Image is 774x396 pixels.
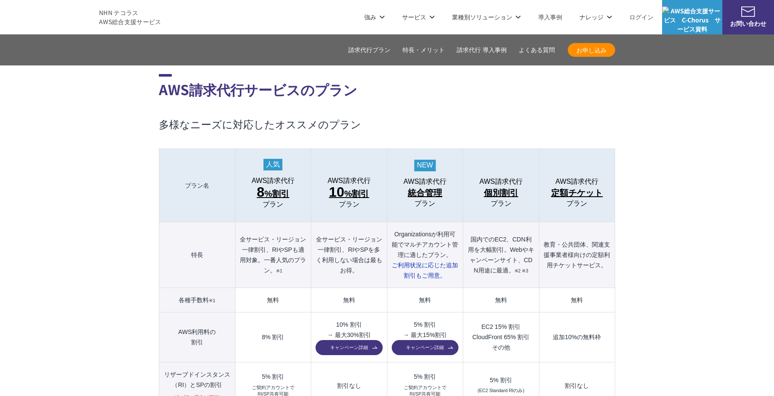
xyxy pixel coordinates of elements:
[328,177,371,185] span: AWS請求代行
[257,185,290,201] span: %割引
[403,178,446,186] span: AWS請求代行
[392,340,458,355] a: キャンペーン詳細
[257,184,265,200] span: 8
[159,117,615,131] h3: 多様なニーズに対応したオススメのプラン
[311,312,387,362] td: 10% 割引 → 最大30%割引
[567,200,587,207] span: プラン
[722,19,774,28] span: お問い合わせ
[159,149,235,222] th: プラン名
[329,185,369,201] span: %割引
[235,312,311,362] td: 8% 割引
[329,184,344,200] span: 10
[463,288,539,312] td: 無料
[579,12,612,22] p: ナレッジ
[159,312,235,362] th: AWS利用料の 割引
[551,186,603,200] span: 定額チケット
[484,186,518,200] span: 個別割引
[741,6,755,17] img: お問い合わせ
[539,312,615,362] td: 追加10%の無料枠
[159,222,235,288] th: 特長
[539,288,615,312] td: 無料
[467,377,534,383] div: 5% 割引
[544,178,610,207] a: AWS請求代行 定額チケットプラン
[463,312,539,362] td: EC2 15% 割引 CloudFront 65% 割引 その他
[457,46,507,55] a: 請求代行 導入事例
[13,6,86,27] img: AWS総合支援サービス C-Chorus
[99,8,161,26] span: NHN テコラス AWS総合支援サービス
[463,222,539,288] th: 国内でのEC2、CDN利用を大幅割引。Webやキャンペーンサイト、CDN用途に最適。
[514,268,529,273] small: ※2 ※3
[159,74,615,99] h2: AWS請求代行サービスのプラン
[316,177,382,208] a: AWS請求代行 10%割引プラン
[539,222,615,288] th: 教育・公共団体、関連支援事業者様向けの定額利用チケットサービス。
[555,178,598,186] span: AWS請求代行
[240,374,307,380] div: 5% 割引
[240,177,307,208] a: AWS請求代行 8%割引 プラン
[209,298,215,303] small: ※1
[13,6,161,27] a: AWS総合支援サービス C-Chorus NHN テコラスAWS総合支援サービス
[478,387,524,394] small: (EC2 Standard RIのみ)
[519,46,555,55] a: よくある質問
[348,46,390,55] a: 請求代行プラン
[392,262,458,279] span: ご利用状況に応じた
[568,43,615,57] a: お申し込み
[311,288,387,312] td: 無料
[408,186,442,200] span: 統合管理
[339,201,359,208] span: プラン
[235,288,311,312] td: 無料
[402,12,435,22] p: サービス
[311,222,387,288] th: 全サービス・リージョン一律割引、RIやSPを多く利用しない場合は最もお得。
[387,288,463,312] td: 無料
[480,178,523,186] span: AWS請求代行
[467,178,534,207] a: AWS請求代行 個別割引プラン
[276,268,282,273] small: ※1
[491,200,511,207] span: プラン
[387,222,463,288] th: Organizationsが利用可能でマルチアカウント管理に適したプラン。
[392,178,458,207] a: AWS請求代行 統合管理プラン
[568,46,615,55] span: お申し込み
[415,200,435,207] span: プラン
[364,12,385,22] p: 強み
[235,222,311,288] th: 全サービス・リージョン一律割引、RIやSPも適用対象。一番人気のプラン。
[387,312,463,362] td: 5% 割引 → 最大15%割引
[538,12,562,22] a: 導入事例
[452,12,521,22] p: 業種別ソリューション
[159,288,235,312] th: 各種手数料
[629,12,653,22] a: ログイン
[662,6,722,34] img: AWS総合支援サービス C-Chorus サービス資料
[316,340,382,355] a: キャンペーン詳細
[402,46,445,55] a: 特長・メリット
[251,177,294,185] span: AWS請求代行
[263,201,283,208] span: プラン
[392,374,458,380] div: 5% 割引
